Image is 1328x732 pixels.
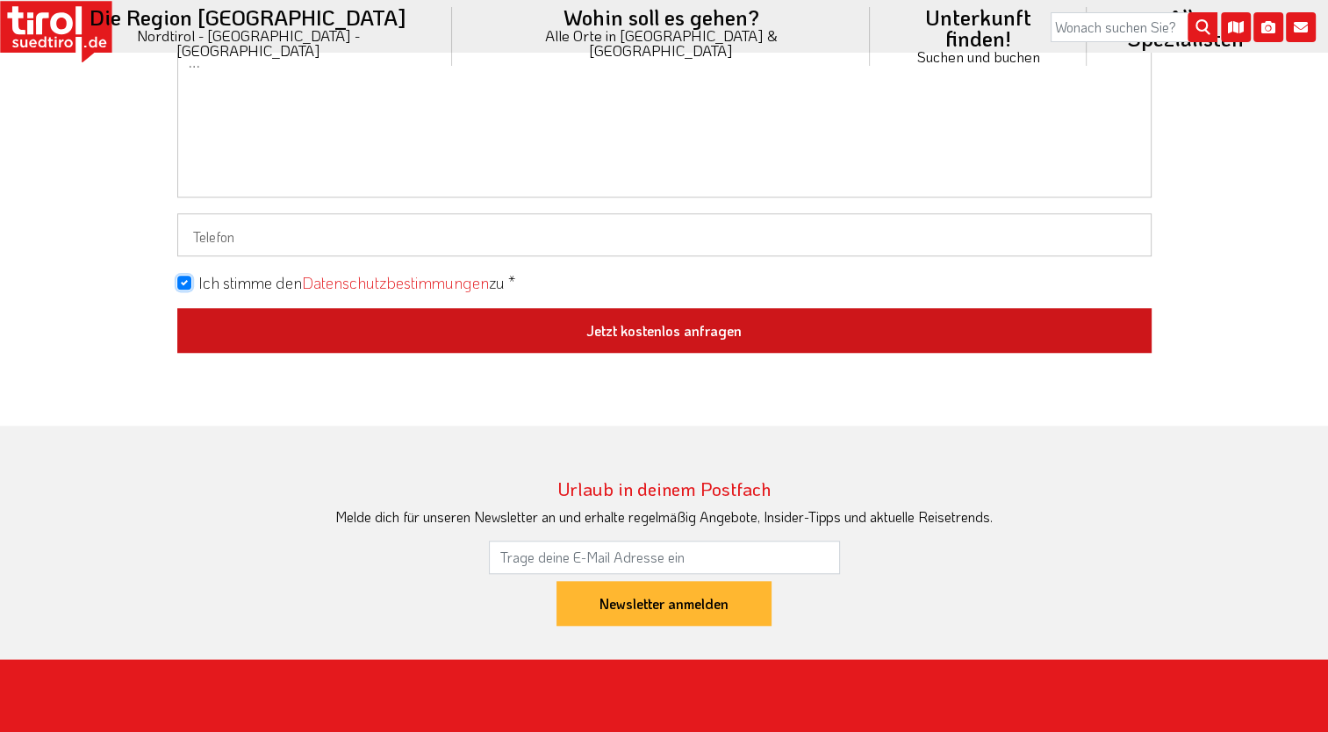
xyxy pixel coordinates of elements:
i: Fotogalerie [1253,12,1283,42]
a: Datenschutzbestimmungen [302,272,489,293]
small: Suchen und buchen [891,49,1066,64]
label: Ich stimme den zu * [198,272,515,294]
h3: Urlaub in deinem Postfach [177,478,1152,499]
small: Alle Orte in [GEOGRAPHIC_DATA] & [GEOGRAPHIC_DATA] [473,28,849,58]
input: Newsletter anmelden [556,581,772,627]
small: Nordtirol - [GEOGRAPHIC_DATA] - [GEOGRAPHIC_DATA] [65,28,431,58]
button: Jetzt kostenlos anfragen [177,308,1152,354]
i: Kontakt [1286,12,1316,42]
div: Melde dich für unseren Newsletter an und erhalte regelmäßig Angebote, Insider-Tipps und aktuelle ... [177,507,1152,527]
input: Trage deine E-Mail Adresse ein [489,541,840,574]
input: Wonach suchen Sie? [1051,12,1217,42]
i: Karte öffnen [1221,12,1251,42]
